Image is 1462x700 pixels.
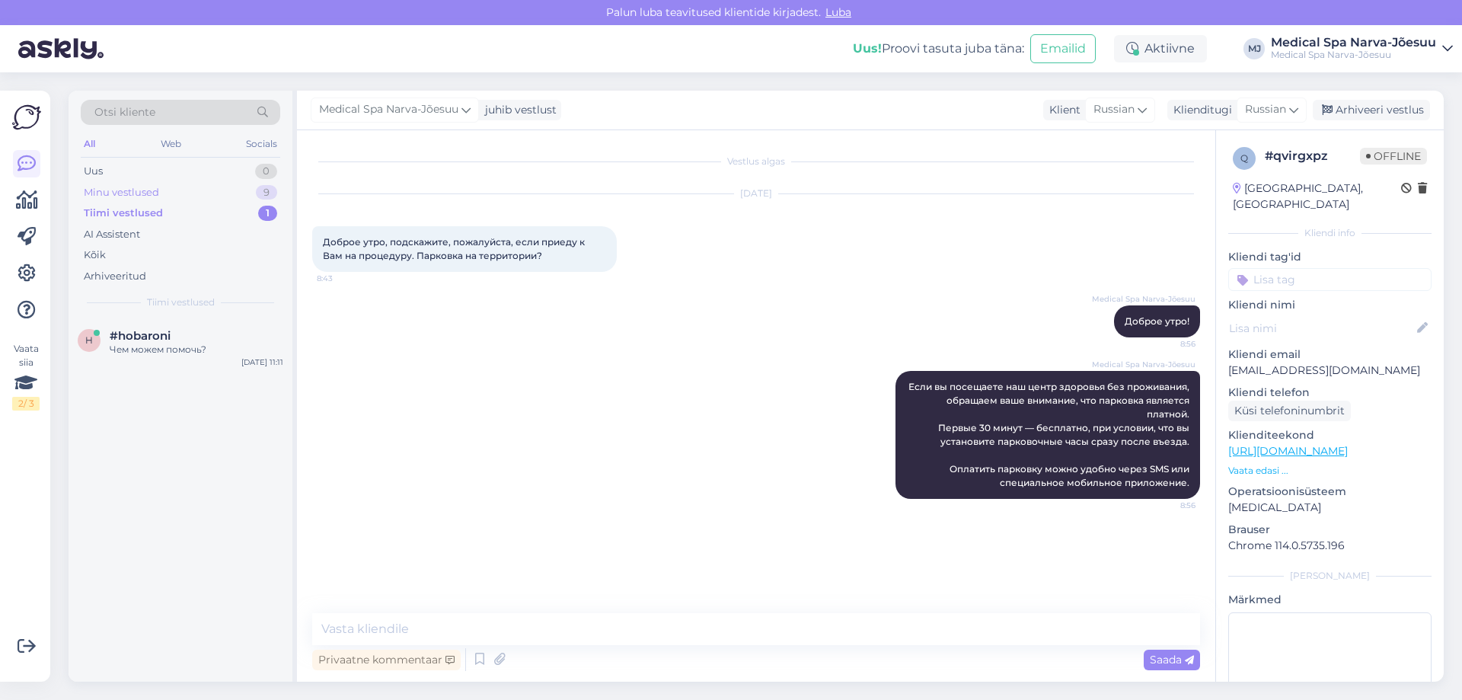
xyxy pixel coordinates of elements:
[1138,500,1195,511] span: 8:56
[94,104,155,120] span: Otsi kliente
[1243,38,1265,59] div: MJ
[243,134,280,154] div: Socials
[1313,100,1430,120] div: Arhiveeri vestlus
[110,343,283,356] div: Чем можем помочь?
[84,269,146,284] div: Arhiveeritud
[1228,401,1351,421] div: Küsi telefoninumbrit
[1228,363,1432,379] p: [EMAIL_ADDRESS][DOMAIN_NAME]
[1228,249,1432,265] p: Kliendi tag'id
[1228,268,1432,291] input: Lisa tag
[241,356,283,368] div: [DATE] 11:11
[1228,347,1432,363] p: Kliendi email
[110,329,171,343] span: #hobaroni
[479,102,557,118] div: juhib vestlust
[1043,102,1081,118] div: Klient
[1245,101,1286,118] span: Russian
[1228,500,1432,516] p: [MEDICAL_DATA]
[323,236,587,261] span: Доброе утро, подскажите, пожалуйста, если приеду к Вам на процедуру. Парковка на территории?
[1233,181,1401,213] div: [GEOGRAPHIC_DATA], [GEOGRAPHIC_DATA]
[84,227,140,242] div: AI Assistent
[85,334,93,346] span: h
[12,342,40,411] div: Vaata siia
[317,273,374,284] span: 8:43
[319,101,458,118] span: Medical Spa Narva-Jõesuu
[158,134,184,154] div: Web
[1092,359,1195,370] span: Medical Spa Narva-Jõesuu
[1271,37,1436,49] div: Medical Spa Narva-Jõesuu
[908,381,1192,488] span: Если вы посещаете наш центр здоровья без проживания, обращаем ваше внимание, что парковка являетс...
[147,296,215,309] span: Tiimi vestlused
[821,5,856,19] span: Luba
[84,248,106,263] div: Kõik
[1228,427,1432,443] p: Klienditeekond
[256,185,277,200] div: 9
[1360,148,1427,165] span: Offline
[1228,297,1432,313] p: Kliendi nimi
[1228,538,1432,554] p: Chrome 114.0.5735.196
[84,206,163,221] div: Tiimi vestlused
[1265,147,1360,165] div: # qvirgxpz
[1240,152,1248,164] span: q
[1228,522,1432,538] p: Brauser
[255,164,277,179] div: 0
[1271,49,1436,61] div: Medical Spa Narva-Jõesuu
[1228,444,1348,458] a: [URL][DOMAIN_NAME]
[853,40,1024,58] div: Proovi tasuta juba täna:
[1228,484,1432,500] p: Operatsioonisüsteem
[81,134,98,154] div: All
[84,164,103,179] div: Uus
[1229,320,1414,337] input: Lisa nimi
[258,206,277,221] div: 1
[1093,101,1135,118] span: Russian
[312,187,1200,200] div: [DATE]
[1167,102,1232,118] div: Klienditugi
[1125,315,1189,327] span: Доброе утро!
[84,185,159,200] div: Minu vestlused
[1114,35,1207,62] div: Aktiivne
[1228,385,1432,401] p: Kliendi telefon
[1228,464,1432,478] p: Vaata edasi ...
[12,103,41,132] img: Askly Logo
[853,41,882,56] b: Uus!
[1271,37,1453,61] a: Medical Spa Narva-JõesuuMedical Spa Narva-Jõesuu
[1092,293,1195,305] span: Medical Spa Narva-Jõesuu
[1228,592,1432,608] p: Märkmed
[1138,338,1195,350] span: 8:56
[1228,226,1432,240] div: Kliendi info
[12,397,40,411] div: 2 / 3
[1030,34,1096,63] button: Emailid
[1150,653,1194,666] span: Saada
[312,155,1200,168] div: Vestlus algas
[312,650,461,670] div: Privaatne kommentaar
[1228,569,1432,583] div: [PERSON_NAME]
